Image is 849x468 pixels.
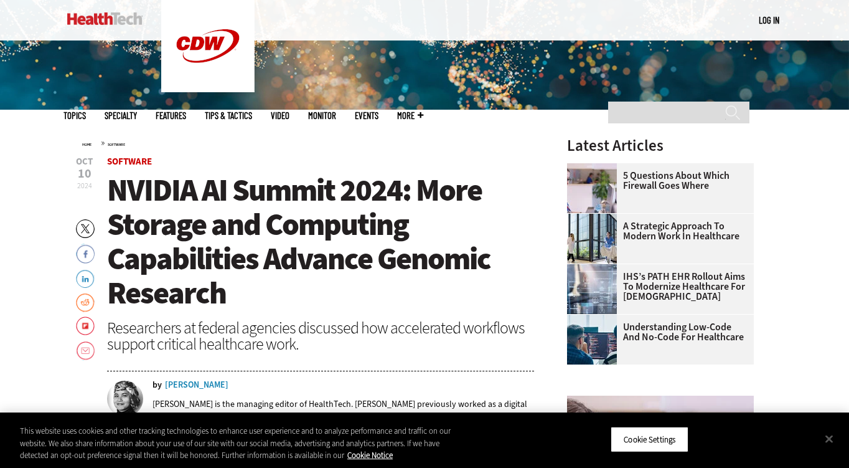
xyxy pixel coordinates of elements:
button: Close [815,425,843,452]
a: MonITor [308,111,336,120]
a: Tips & Tactics [205,111,252,120]
a: [PERSON_NAME] [165,381,228,389]
span: NVIDIA AI Summit 2024: More Storage and Computing Capabilities Advance Genomic Research [107,170,490,313]
a: Electronic health records [567,264,623,274]
p: [PERSON_NAME] is the managing editor of HealthTech. [PERSON_NAME] previously worked as a digital ... [152,398,534,422]
a: Log in [759,14,779,26]
a: Home [82,142,91,147]
button: Cookie Settings [611,426,688,452]
a: IHS’s PATH EHR Rollout Aims to Modernize Healthcare for [DEMOGRAPHIC_DATA] [567,272,746,302]
a: More information about your privacy [347,450,393,461]
img: Healthcare provider using computer [567,163,617,213]
a: CDW [161,82,255,95]
a: 5 Questions About Which Firewall Goes Where [567,171,746,191]
div: This website uses cookies and other tracking technologies to enhance user experience and to analy... [20,425,467,462]
img: Home [67,12,143,25]
a: Health workers in a modern hospital [567,214,623,224]
a: Coworkers coding [567,315,623,325]
span: Topics [63,111,86,120]
div: Researchers at federal agencies discussed how accelerated workflows support critical healthcare w... [107,320,534,352]
a: A Strategic Approach to Modern Work in Healthcare [567,221,746,241]
a: Understanding Low-Code and No-Code for Healthcare [567,322,746,342]
a: Software [107,155,152,168]
div: User menu [759,14,779,27]
img: Coworkers coding [567,315,617,365]
a: Features [156,111,186,120]
span: 10 [76,168,93,180]
span: by [152,381,162,389]
a: Events [355,111,378,120]
a: Software [108,142,125,147]
a: Video [271,111,289,120]
img: Teta-Alim [107,381,143,417]
span: 2024 [77,181,92,191]
span: More [397,111,423,120]
div: » [82,138,534,148]
img: Health workers in a modern hospital [567,214,617,264]
a: Healthcare provider using computer [567,163,623,173]
span: Specialty [105,111,137,120]
span: Oct [76,157,93,166]
img: Electronic health records [567,264,617,314]
h3: Latest Articles [567,138,754,153]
